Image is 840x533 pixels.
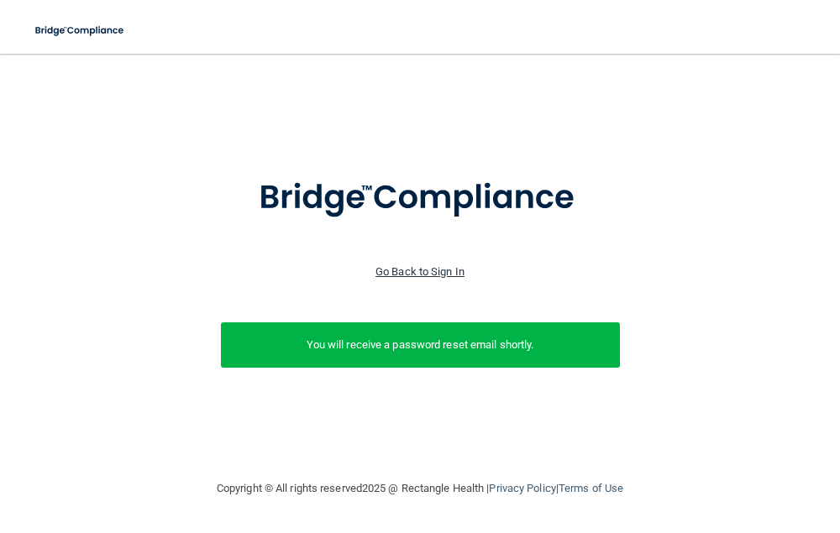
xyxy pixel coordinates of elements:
[559,482,623,494] a: Terms of Use
[234,335,607,355] p: You will receive a password reset email shortly.
[549,414,820,481] iframe: Drift Widget Chat Controller
[113,462,727,515] div: Copyright © All rights reserved 2025 @ Rectangle Health | |
[224,154,616,242] img: bridge_compliance_login_screen.278c3ca4.svg
[25,13,135,48] img: bridge_compliance_login_screen.278c3ca4.svg
[489,482,555,494] a: Privacy Policy
[375,265,465,278] a: Go Back to Sign In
